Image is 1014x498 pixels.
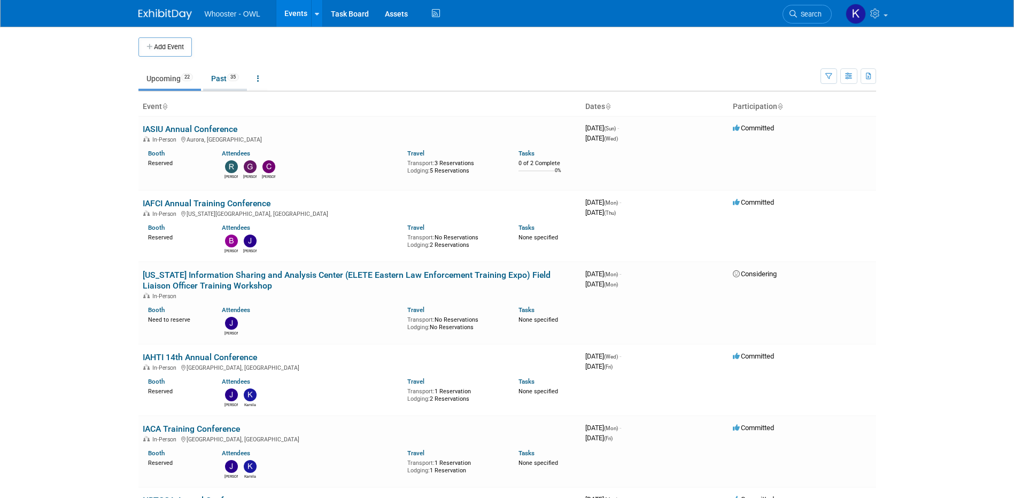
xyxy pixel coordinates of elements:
[604,200,618,206] span: (Mon)
[518,160,577,167] div: 0 of 2 Complete
[620,424,621,432] span: -
[225,317,238,330] img: Julia Haber
[518,224,535,231] a: Tasks
[585,208,616,216] span: [DATE]
[407,324,430,331] span: Lodging:
[244,235,257,247] img: John Holsinger
[244,160,257,173] img: Gary LaFond
[620,352,621,360] span: -
[604,136,618,142] span: (Wed)
[143,124,237,134] a: IASIU Annual Conference
[143,135,577,143] div: Aurora, [GEOGRAPHIC_DATA]
[585,424,621,432] span: [DATE]
[733,424,774,432] span: Committed
[225,473,238,479] div: Julia Haber
[604,126,616,131] span: (Sun)
[243,401,257,408] div: Kamila Castaneda
[407,386,502,402] div: 1 Reservation 2 Reservations
[585,124,619,132] span: [DATE]
[518,150,535,157] a: Tasks
[143,363,577,371] div: [GEOGRAPHIC_DATA], [GEOGRAPHIC_DATA]
[518,306,535,314] a: Tasks
[225,173,238,180] div: Richard Spradley
[148,457,206,467] div: Reserved
[148,306,165,314] a: Booth
[407,378,424,385] a: Travel
[152,136,180,143] span: In-Person
[604,271,618,277] span: (Mon)
[222,449,250,457] a: Attendees
[518,378,535,385] a: Tasks
[225,401,238,408] div: Julia Haber
[518,449,535,457] a: Tasks
[733,352,774,360] span: Committed
[222,150,250,157] a: Attendees
[143,424,240,434] a: IACA Training Conference
[407,234,435,241] span: Transport:
[585,352,621,360] span: [DATE]
[225,388,238,401] img: Julia Haber
[243,473,257,479] div: Kamila Castaneda
[518,460,558,466] span: None specified
[243,173,257,180] div: Gary LaFond
[205,10,260,18] span: Whooster - OWL
[152,293,180,300] span: In-Person
[148,378,165,385] a: Booth
[138,98,581,116] th: Event
[148,314,206,324] div: Need to reserve
[143,436,150,441] img: In-Person Event
[604,210,616,216] span: (Thu)
[244,388,257,401] img: Kamila Castaneda
[518,234,558,241] span: None specified
[620,270,621,278] span: -
[143,211,150,216] img: In-Person Event
[407,460,435,466] span: Transport:
[797,10,822,18] span: Search
[604,282,618,287] span: (Mon)
[138,37,192,57] button: Add Event
[181,73,193,81] span: 22
[407,167,430,174] span: Lodging:
[148,224,165,231] a: Booth
[604,435,613,441] span: (Fri)
[152,211,180,217] span: In-Person
[262,160,275,173] img: Clare Louise Southcombe
[407,242,430,248] span: Lodging:
[585,134,618,142] span: [DATE]
[407,160,435,167] span: Transport:
[225,460,238,473] img: Julia Haber
[138,68,201,89] a: Upcoming22
[152,364,180,371] span: In-Person
[143,434,577,443] div: [GEOGRAPHIC_DATA], [GEOGRAPHIC_DATA]
[604,354,618,360] span: (Wed)
[148,232,206,242] div: Reserved
[407,449,424,457] a: Travel
[407,150,424,157] a: Travel
[225,330,238,336] div: Julia Haber
[407,467,430,474] span: Lodging:
[148,449,165,457] a: Booth
[148,150,165,157] a: Booth
[585,198,621,206] span: [DATE]
[585,434,613,442] span: [DATE]
[225,235,238,247] img: Blake Stilwell
[777,102,783,111] a: Sort by Participation Type
[518,316,558,323] span: None specified
[143,352,257,362] a: IAHTI 14th Annual Conference
[585,362,613,370] span: [DATE]
[407,395,430,402] span: Lodging:
[733,198,774,206] span: Committed
[244,460,257,473] img: Kamila Castaneda
[225,160,238,173] img: Richard Spradley
[555,168,561,182] td: 0%
[407,314,502,331] div: No Reservations No Reservations
[152,436,180,443] span: In-Person
[620,198,621,206] span: -
[148,158,206,167] div: Reserved
[143,198,270,208] a: IAFCI Annual Training Conference
[222,378,250,385] a: Attendees
[143,293,150,298] img: In-Person Event
[585,270,621,278] span: [DATE]
[605,102,610,111] a: Sort by Start Date
[518,388,558,395] span: None specified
